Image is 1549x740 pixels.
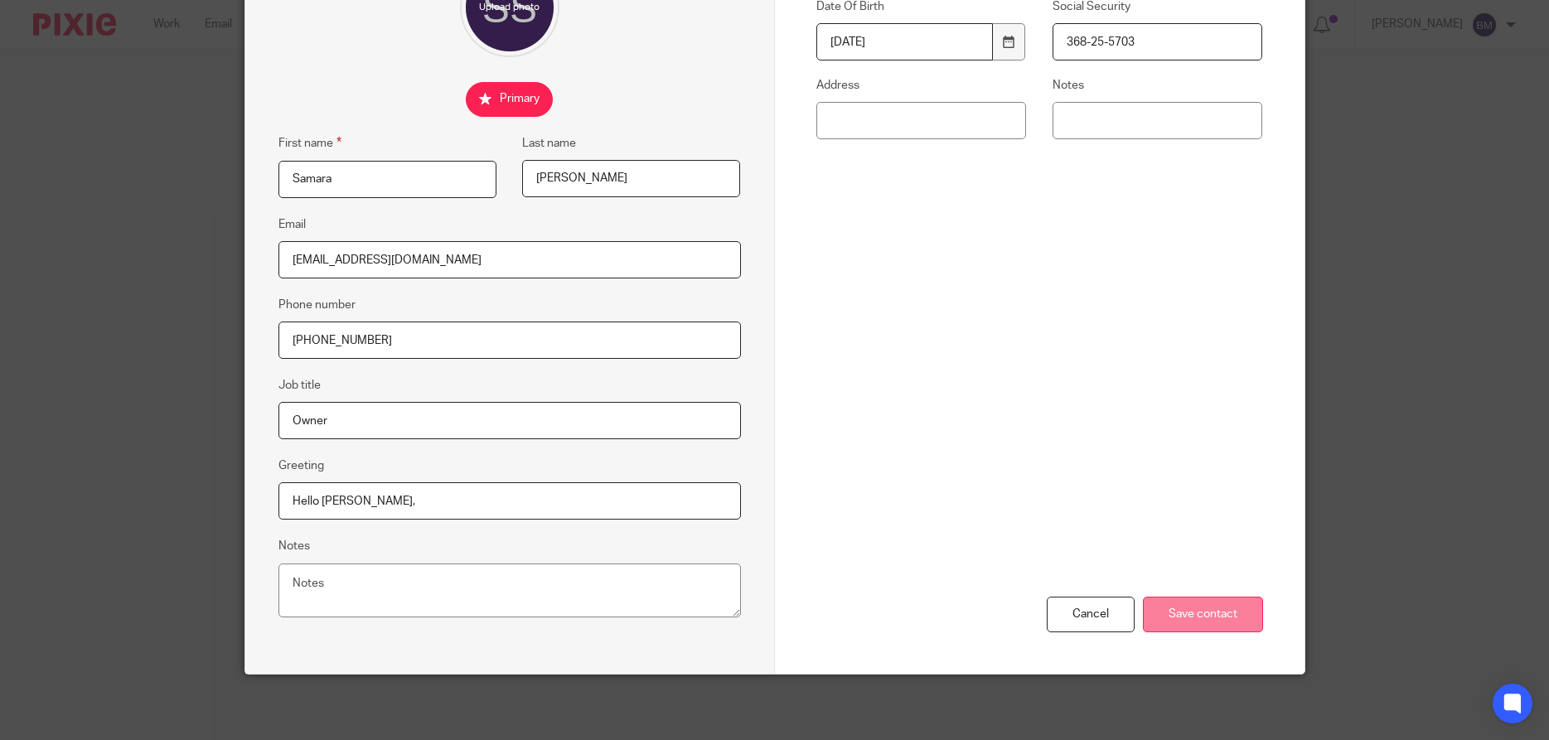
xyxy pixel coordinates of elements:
label: Address [816,77,1027,94]
label: Phone number [278,297,356,313]
label: Job title [278,377,321,394]
label: Greeting [278,457,324,474]
input: e.g. Dear Mrs. Appleseed or Hi Sam [278,482,741,520]
label: First name [278,133,341,152]
div: Cancel [1047,597,1135,632]
label: Notes [1053,77,1263,94]
label: Last name [522,135,576,152]
input: Use the arrow keys to pick a date [816,23,994,60]
input: Save contact [1143,597,1263,632]
label: Notes [278,538,310,554]
label: Email [278,216,306,233]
